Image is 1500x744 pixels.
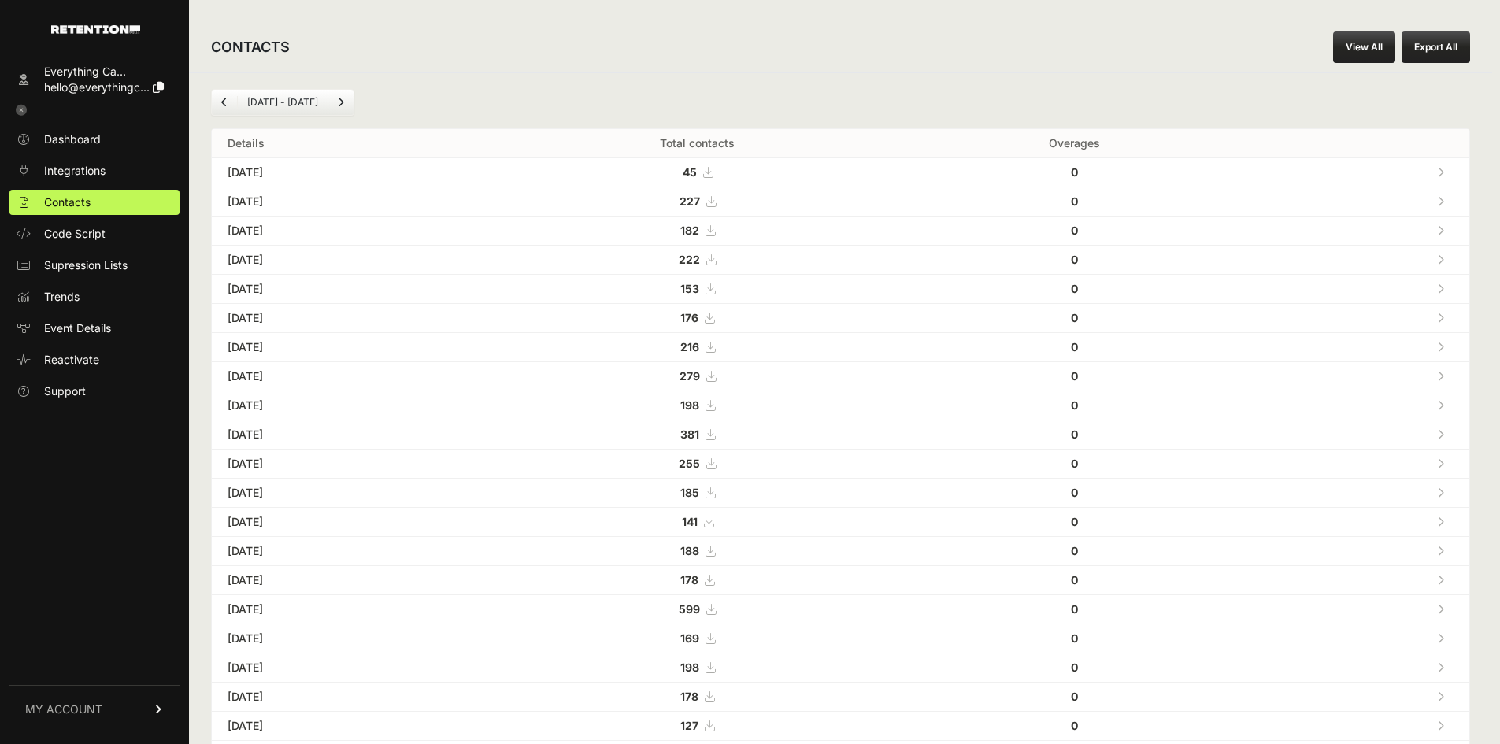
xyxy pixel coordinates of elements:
[680,369,716,383] a: 279
[682,515,713,528] a: 141
[680,369,700,383] strong: 279
[1071,282,1078,295] strong: 0
[1071,311,1078,324] strong: 0
[680,544,699,557] strong: 188
[680,661,699,674] strong: 198
[44,194,91,210] span: Contacts
[680,282,715,295] a: 153
[9,284,180,309] a: Trends
[212,566,485,595] td: [DATE]
[680,311,714,324] a: 176
[212,129,485,158] th: Details
[680,719,714,732] a: 127
[679,253,700,266] strong: 222
[680,690,714,703] a: 178
[9,253,180,278] a: Supression Lists
[1071,194,1078,208] strong: 0
[909,129,1239,158] th: Overages
[1071,690,1078,703] strong: 0
[44,383,86,399] span: Support
[44,80,150,94] span: hello@everythingc...
[212,158,485,187] td: [DATE]
[1071,369,1078,383] strong: 0
[9,190,180,215] a: Contacts
[212,420,485,450] td: [DATE]
[682,515,698,528] strong: 141
[680,661,715,674] a: 198
[680,428,699,441] strong: 381
[1071,515,1078,528] strong: 0
[1071,544,1078,557] strong: 0
[1071,457,1078,470] strong: 0
[9,59,180,100] a: Everything Ca... hello@everythingc...
[1402,31,1470,63] button: Export All
[680,544,715,557] a: 188
[212,275,485,304] td: [DATE]
[212,391,485,420] td: [DATE]
[680,224,699,237] strong: 182
[51,25,140,34] img: Retention.com
[680,573,714,587] a: 178
[44,257,128,273] span: Supression Lists
[680,398,715,412] a: 198
[680,311,698,324] strong: 176
[212,712,485,741] td: [DATE]
[212,479,485,508] td: [DATE]
[1333,31,1395,63] a: View All
[1071,398,1078,412] strong: 0
[680,690,698,703] strong: 178
[679,457,716,470] a: 255
[212,246,485,275] td: [DATE]
[212,333,485,362] td: [DATE]
[212,595,485,624] td: [DATE]
[1071,661,1078,674] strong: 0
[1071,573,1078,587] strong: 0
[679,602,700,616] strong: 599
[1071,602,1078,616] strong: 0
[44,226,106,242] span: Code Script
[683,165,697,179] strong: 45
[679,253,716,266] a: 222
[212,217,485,246] td: [DATE]
[237,96,328,109] li: [DATE] - [DATE]
[328,90,354,115] a: Next
[212,537,485,566] td: [DATE]
[1071,486,1078,499] strong: 0
[44,289,80,305] span: Trends
[680,340,699,353] strong: 216
[680,486,699,499] strong: 185
[1071,631,1078,645] strong: 0
[680,719,698,732] strong: 127
[1071,719,1078,732] strong: 0
[9,316,180,341] a: Event Details
[9,158,180,183] a: Integrations
[9,685,180,733] a: MY ACCOUNT
[680,573,698,587] strong: 178
[680,398,699,412] strong: 198
[680,340,715,353] a: 216
[212,450,485,479] td: [DATE]
[680,631,715,645] a: 169
[212,362,485,391] td: [DATE]
[212,683,485,712] td: [DATE]
[44,320,111,336] span: Event Details
[1071,253,1078,266] strong: 0
[9,379,180,404] a: Support
[212,653,485,683] td: [DATE]
[9,127,180,152] a: Dashboard
[44,352,99,368] span: Reactivate
[680,282,699,295] strong: 153
[211,36,290,58] h2: CONTACTS
[683,165,713,179] a: 45
[680,428,715,441] a: 381
[680,194,716,208] a: 227
[1071,428,1078,441] strong: 0
[44,64,164,80] div: Everything Ca...
[680,224,715,237] a: 182
[212,508,485,537] td: [DATE]
[680,194,700,208] strong: 227
[1071,165,1078,179] strong: 0
[485,129,909,158] th: Total contacts
[44,163,106,179] span: Integrations
[679,457,700,470] strong: 255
